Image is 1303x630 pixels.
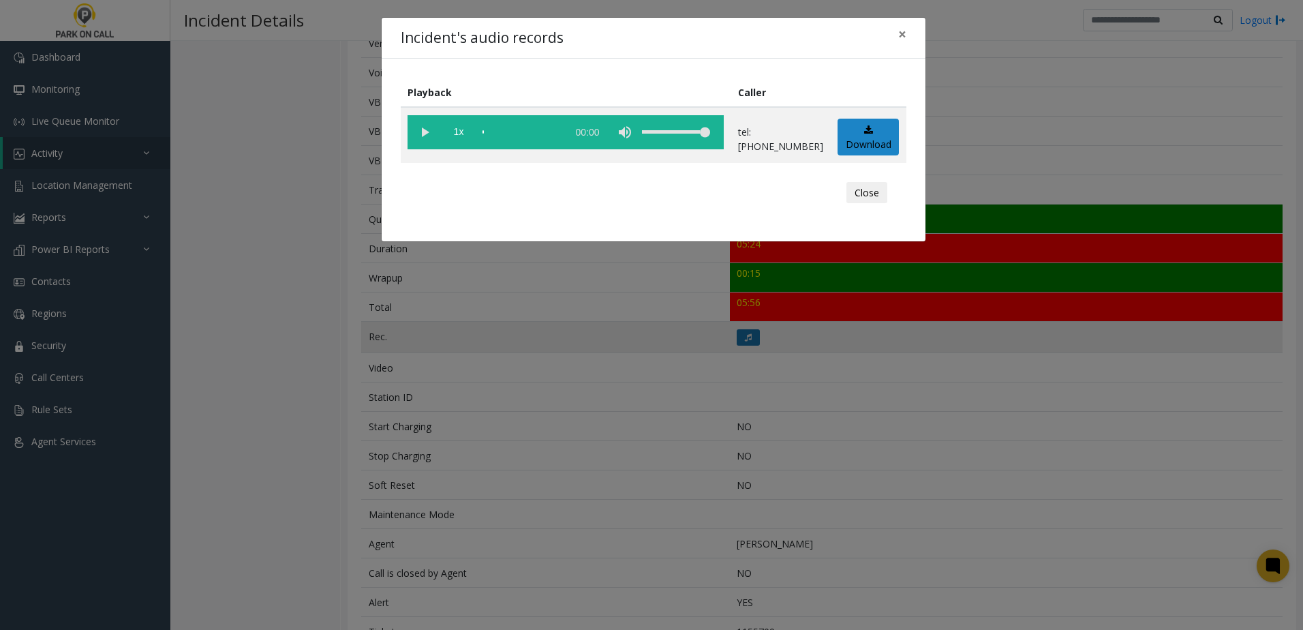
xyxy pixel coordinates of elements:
button: Close [846,182,887,204]
div: volume level [642,115,710,149]
th: Caller [731,78,831,107]
a: Download [838,119,899,156]
span: playback speed button [442,115,476,149]
h4: Incident's audio records [401,27,564,49]
span: × [898,25,906,44]
button: Close [889,18,916,51]
p: tel:[PHONE_NUMBER] [738,125,823,153]
th: Playback [401,78,731,107]
div: scrub bar [482,115,560,149]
